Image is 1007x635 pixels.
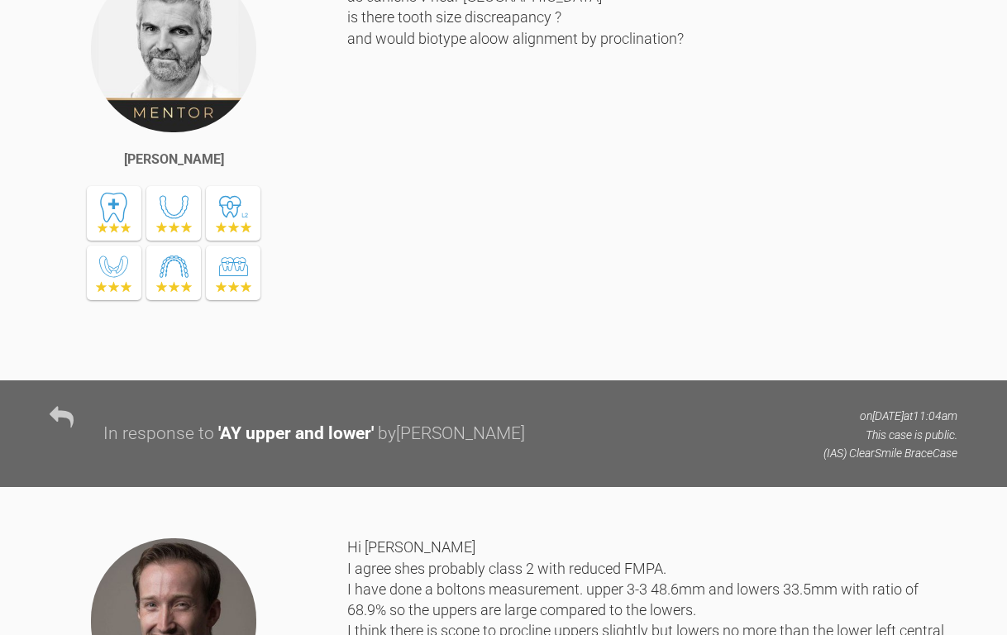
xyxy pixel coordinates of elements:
[823,407,957,425] p: on [DATE] at 11:04am
[823,444,957,462] p: (IAS) ClearSmile Brace Case
[378,420,525,448] div: by [PERSON_NAME]
[218,420,374,448] div: ' AY upper and lower '
[103,420,214,448] div: In response to
[823,426,957,444] p: This case is public.
[124,149,224,170] div: [PERSON_NAME]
